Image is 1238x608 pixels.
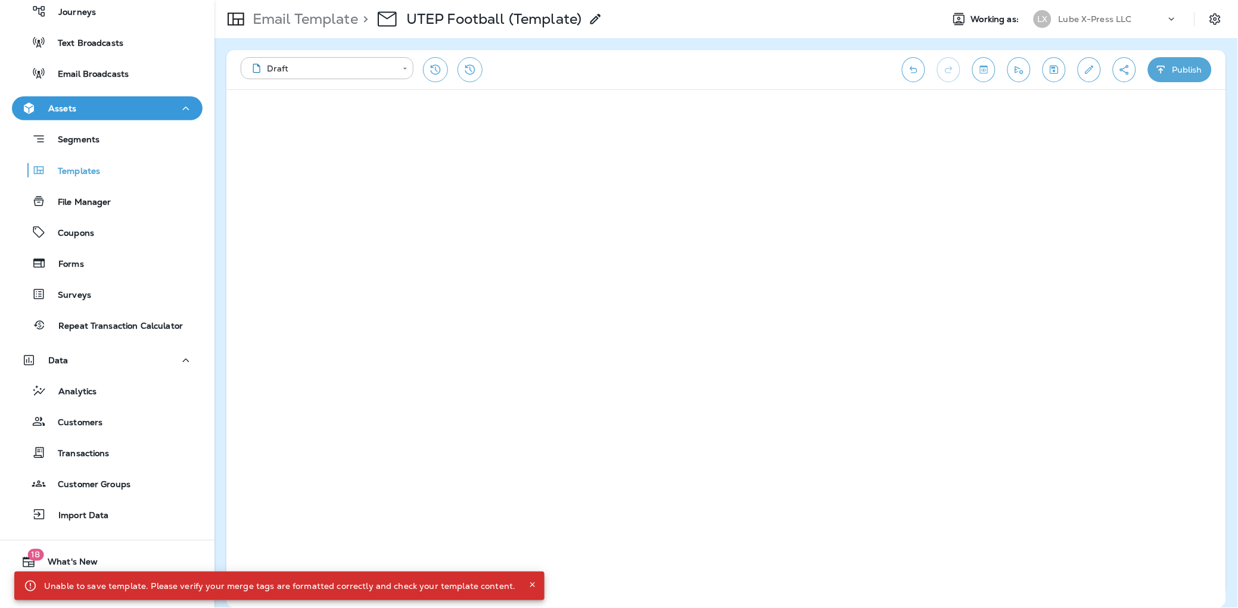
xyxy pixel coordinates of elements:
button: View Changelog [458,57,483,82]
p: Import Data [46,510,109,522]
button: Templates [12,158,203,183]
p: Email Template [248,10,358,28]
button: 18What's New [12,550,203,574]
button: Forms [12,251,203,276]
button: Segments [12,126,203,152]
p: Segments [46,135,99,146]
button: Save [1043,57,1066,82]
button: Create a Shareable Preview Link [1113,57,1136,82]
button: Assets [12,96,203,120]
button: Settings [1205,8,1226,30]
p: Customer Groups [46,479,130,491]
button: Restore from previous version [423,57,448,82]
p: > [358,10,368,28]
button: Edit details [1078,57,1101,82]
p: Surveys [46,290,91,301]
button: Import Data [12,502,203,527]
p: Coupons [46,228,94,239]
button: Customers [12,409,203,434]
p: Email Broadcasts [46,69,129,80]
p: Customers [46,417,102,429]
div: Draft [249,63,394,74]
button: Customer Groups [12,471,203,496]
p: Assets [48,104,76,113]
button: Undo [902,57,925,82]
p: Repeat Transaction Calculator [46,321,183,332]
button: Publish [1148,57,1212,82]
span: Working as: [971,14,1022,24]
button: Close [525,578,540,592]
div: Unable to save template. Please verify your merge tags are formatted correctly and check your tem... [44,575,516,597]
button: Send test email [1007,57,1031,82]
button: Toggle preview [972,57,996,82]
p: Forms [46,259,84,270]
p: UTEP Football (Template) [406,10,581,28]
button: Analytics [12,378,203,403]
p: Templates [46,166,100,177]
button: Repeat Transaction Calculator [12,313,203,338]
button: Coupons [12,220,203,245]
p: Transactions [46,448,110,460]
p: Lube X-Press LLC [1059,14,1132,24]
p: File Manager [46,197,111,208]
button: Email Broadcasts [12,61,203,86]
button: Transactions [12,440,203,465]
div: LX [1034,10,1052,28]
span: 18 [27,549,43,561]
p: Text Broadcasts [46,38,123,49]
span: What's New [36,557,98,572]
p: Journeys [46,7,96,18]
button: Data [12,348,203,372]
button: Text Broadcasts [12,30,203,55]
p: Data [48,356,69,365]
p: Analytics [46,386,97,398]
button: Surveys [12,282,203,307]
button: File Manager [12,189,203,214]
button: Support [12,579,203,603]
